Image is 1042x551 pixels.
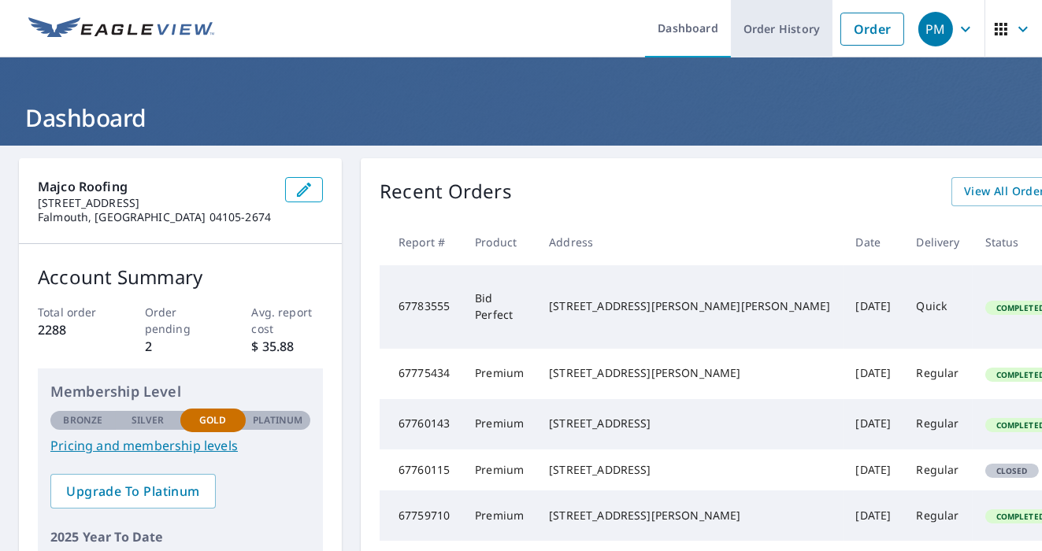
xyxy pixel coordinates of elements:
div: [STREET_ADDRESS] [549,416,830,431]
td: Premium [462,490,536,541]
p: Account Summary [38,263,323,291]
td: Quick [903,265,972,349]
div: PM [918,12,953,46]
th: Address [536,219,843,265]
p: 2 [145,337,217,356]
p: Membership Level [50,381,310,402]
p: Order pending [145,304,217,337]
td: [DATE] [844,449,904,490]
p: Majco Roofing [38,177,273,196]
img: EV Logo [28,17,214,41]
td: Regular [903,349,972,399]
div: [STREET_ADDRESS] [549,462,830,478]
td: Regular [903,490,972,541]
td: Premium [462,399,536,449]
td: [DATE] [844,490,904,541]
p: Bronze [63,413,102,427]
td: 67775434 [380,349,462,399]
div: [STREET_ADDRESS][PERSON_NAME] [549,365,830,381]
td: Premium [462,349,536,399]
p: 2288 [38,320,109,339]
td: 67760143 [380,399,462,449]
h1: Dashboard [19,102,1023,134]
td: 67760115 [380,449,462,490]
td: 67783555 [380,265,462,349]
td: [DATE] [844,265,904,349]
span: Upgrade To Platinum [63,483,203,500]
td: 67759710 [380,490,462,541]
p: Avg. report cost [252,304,324,337]
p: Platinum [253,413,302,427]
p: $ 35.88 [252,337,324,356]
p: [STREET_ADDRESS] [38,196,273,210]
th: Report # [380,219,462,265]
div: [STREET_ADDRESS][PERSON_NAME] [549,508,830,523]
p: Falmouth, [GEOGRAPHIC_DATA] 04105-2674 [38,210,273,224]
a: Pricing and membership levels [50,436,310,455]
a: Order [840,13,904,46]
td: Regular [903,399,972,449]
p: Silver [132,413,165,427]
div: [STREET_ADDRESS][PERSON_NAME][PERSON_NAME] [549,298,830,314]
td: Premium [462,449,536,490]
td: Bid Perfect [462,265,536,349]
p: 2025 Year To Date [50,527,310,546]
p: Total order [38,304,109,320]
th: Date [844,219,904,265]
td: [DATE] [844,349,904,399]
th: Delivery [903,219,972,265]
p: Gold [199,413,226,427]
td: [DATE] [844,399,904,449]
span: Closed [987,465,1037,476]
p: Recent Orders [380,177,512,206]
th: Product [462,219,536,265]
a: Upgrade To Platinum [50,474,216,508]
td: Regular [903,449,972,490]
